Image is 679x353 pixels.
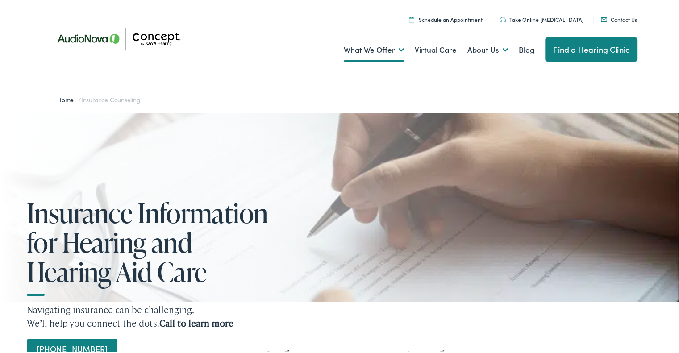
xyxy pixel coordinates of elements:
a: Blog [519,32,534,65]
p: Navigating insurance can be challenging. We’ll help you connect the dots. [27,301,659,328]
a: About Us [467,32,508,65]
a: Contact Us [601,14,637,21]
a: Schedule an Appointment [409,14,483,21]
span: Insurance Counseling [81,93,141,102]
img: A calendar icon to schedule an appointment at Concept by Iowa Hearing. [409,15,414,21]
h1: Insurance Information for Hearing and Hearing Aid Care [27,196,277,285]
a: Home [57,93,78,102]
img: utility icon [500,15,506,21]
a: Take Online [MEDICAL_DATA] [500,14,584,21]
a: What We Offer [344,32,404,65]
a: Virtual Care [415,32,457,65]
span: / [57,93,141,102]
img: utility icon [601,16,607,20]
strong: Call to learn more [159,315,233,328]
a: Find a Hearing Clinic [545,36,637,60]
